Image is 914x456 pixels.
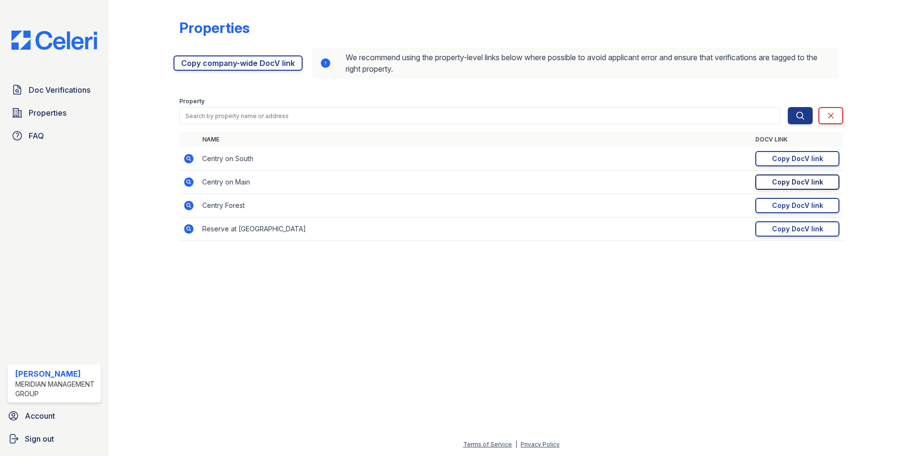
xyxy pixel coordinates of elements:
[179,107,780,124] input: Search by property name or address
[179,19,250,36] div: Properties
[198,194,751,217] td: Centry Forest
[174,55,303,71] a: Copy company-wide DocV link
[198,147,751,171] td: Centry on South
[15,368,97,380] div: [PERSON_NAME]
[4,406,105,425] a: Account
[4,429,105,448] a: Sign out
[772,201,823,210] div: Copy DocV link
[755,174,839,190] a: Copy DocV link
[29,130,44,141] span: FAQ
[25,410,55,422] span: Account
[8,126,101,145] a: FAQ
[8,80,101,99] a: Doc Verifications
[312,48,839,78] div: We recommend using the property-level links below where possible to avoid applicant error and ens...
[772,224,823,234] div: Copy DocV link
[198,171,751,194] td: Centry on Main
[521,441,560,448] a: Privacy Policy
[751,132,843,147] th: DocV Link
[755,221,839,237] a: Copy DocV link
[772,177,823,187] div: Copy DocV link
[755,198,839,213] a: Copy DocV link
[4,31,105,50] img: CE_Logo_Blue-a8612792a0a2168367f1c8372b55b34899dd931a85d93a1a3d3e32e68fde9ad4.png
[755,151,839,166] a: Copy DocV link
[29,107,66,119] span: Properties
[198,217,751,241] td: Reserve at [GEOGRAPHIC_DATA]
[772,154,823,163] div: Copy DocV link
[463,441,512,448] a: Terms of Service
[15,380,97,399] div: Meridian Management Group
[179,98,205,105] label: Property
[515,441,517,448] div: |
[25,433,54,445] span: Sign out
[198,132,751,147] th: Name
[29,84,90,96] span: Doc Verifications
[8,103,101,122] a: Properties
